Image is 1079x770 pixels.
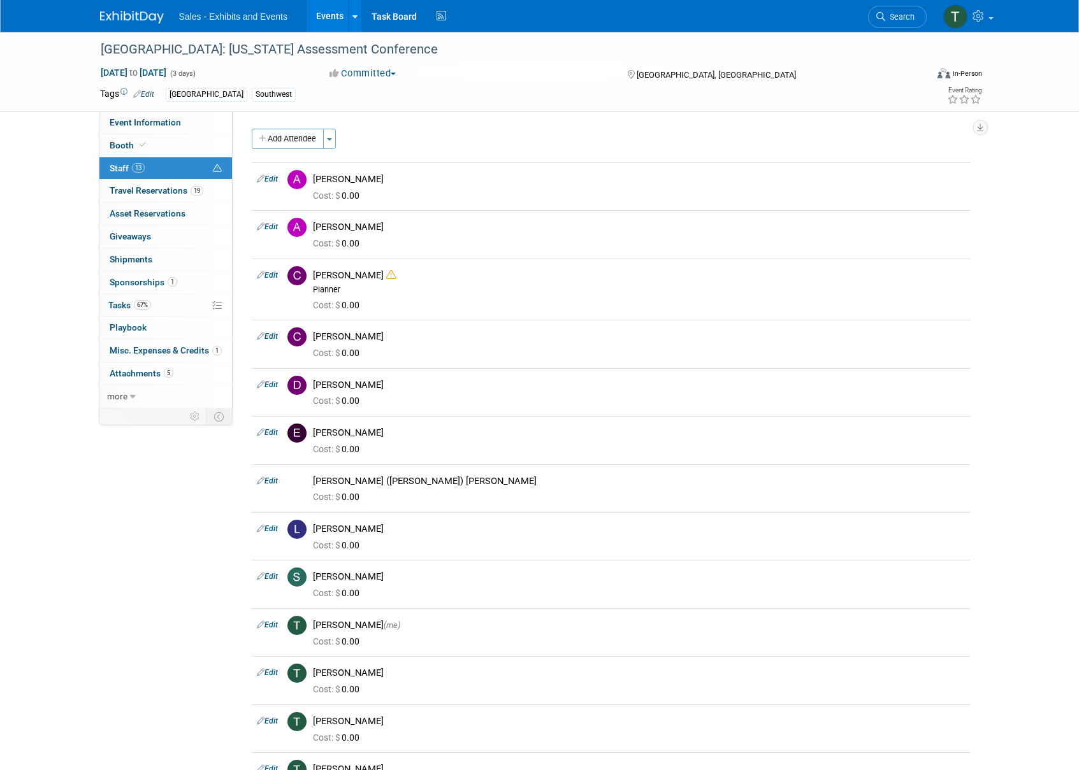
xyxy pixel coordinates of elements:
div: [PERSON_NAME] [313,221,965,233]
span: 0.00 [313,636,365,646]
div: [PERSON_NAME] [313,523,965,535]
a: Edit [257,271,278,280]
img: T.jpg [287,616,307,635]
span: Staff [110,163,145,173]
img: Format-Inperson.png [938,68,950,78]
span: Sales - Exhibits and Events [179,11,287,22]
span: Cost: $ [313,588,342,598]
div: [PERSON_NAME] [313,379,965,391]
span: Cost: $ [313,636,342,646]
span: Cost: $ [313,540,342,550]
span: Cost: $ [313,238,342,248]
span: Cost: $ [313,190,342,201]
a: Search [868,6,927,28]
a: Booth [99,134,232,157]
span: Misc. Expenses & Credits [110,345,222,355]
div: [PERSON_NAME] [313,667,965,679]
a: Giveaways [99,225,232,248]
span: Search [885,12,915,22]
div: Event Format [851,66,983,85]
span: Potential Scheduling Conflict -- at least one attendee is tagged in another overlapping event. [213,163,222,175]
span: Cost: $ [313,300,342,310]
span: 0.00 [313,300,365,310]
span: 5 [164,368,173,378]
span: 0.00 [313,396,365,406]
img: A.jpg [287,170,307,189]
span: Cost: $ [313,348,342,358]
a: Sponsorships1 [99,271,232,294]
a: Edit [257,572,278,581]
i: Double-book Warning! [386,270,396,280]
div: [GEOGRAPHIC_DATA] [166,88,247,101]
a: Edit [257,668,278,677]
span: Shipments [110,254,152,264]
span: 1 [212,346,222,355]
span: Tasks [108,300,151,310]
div: [PERSON_NAME] [313,269,965,282]
span: 0.00 [313,444,365,454]
span: 67% [134,300,151,310]
span: 0.00 [313,684,365,694]
span: 13 [132,163,145,173]
button: Add Attendee [252,129,324,149]
div: In-Person [952,69,982,78]
a: Edit [257,524,278,533]
div: Event Rating [947,87,981,94]
span: Playbook [110,322,147,332]
a: Shipments [99,248,232,271]
span: 0.00 [313,492,365,502]
div: Southwest [252,88,296,101]
span: to [127,68,140,78]
a: Asset Reservations [99,203,232,225]
span: [GEOGRAPHIC_DATA], [GEOGRAPHIC_DATA] [637,70,796,80]
img: T.jpg [287,712,307,731]
img: D.jpg [287,376,307,395]
a: Travel Reservations19 [99,180,232,202]
span: 0.00 [313,190,365,201]
span: 19 [191,186,203,196]
a: Tasks67% [99,294,232,317]
div: [PERSON_NAME] [313,571,965,583]
span: 0.00 [313,348,365,358]
span: 0.00 [313,732,365,743]
span: Asset Reservations [110,208,185,218]
td: Personalize Event Tab Strip [184,408,206,425]
span: Attachments [110,368,173,378]
div: [PERSON_NAME] [313,619,965,631]
a: Playbook [99,317,232,339]
span: Cost: $ [313,396,342,406]
a: Edit [257,380,278,389]
span: Cost: $ [313,492,342,502]
span: Cost: $ [313,444,342,454]
td: Toggle Event Tabs [206,408,232,425]
span: Cost: $ [313,732,342,743]
span: 1 [168,277,177,287]
img: ExhibitDay [100,11,164,24]
a: Attachments5 [99,362,232,385]
a: Edit [257,175,278,183]
img: A.jpg [287,218,307,237]
span: (me) [384,620,400,630]
div: [PERSON_NAME] [313,331,965,343]
div: [PERSON_NAME] [313,173,965,185]
span: Giveaways [110,231,151,241]
a: Misc. Expenses & Credits1 [99,339,232,362]
span: Booth [110,140,148,150]
span: 0.00 [313,540,365,550]
div: [PERSON_NAME] [313,715,965,727]
a: Staff13 [99,157,232,180]
div: [GEOGRAPHIC_DATA]: [US_STATE] Assessment Conference [96,38,908,61]
a: Edit [257,620,278,629]
img: C.jpg [287,266,307,285]
button: Committed [325,67,401,80]
img: L.jpg [287,520,307,539]
img: S.jpg [287,567,307,587]
span: 0.00 [313,588,365,598]
img: E.jpg [287,424,307,443]
a: Edit [133,90,154,99]
a: Edit [257,717,278,725]
a: Edit [257,476,278,485]
span: Sponsorships [110,277,177,287]
span: more [107,391,127,401]
span: Cost: $ [313,684,342,694]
